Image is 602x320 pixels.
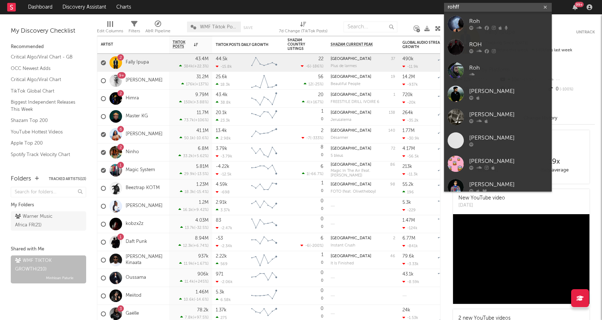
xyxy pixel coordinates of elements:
[402,136,419,141] div: -30.9k
[435,179,467,197] svg: Chart title
[331,243,355,248] div: Track Name: Instant Crush
[321,270,323,275] div: 0
[331,136,348,140] div: Track Name: Désarmer
[288,143,323,161] div: 0
[469,87,548,96] div: [PERSON_NAME]
[194,154,207,158] span: +5.62 %
[321,181,323,185] div: 1
[216,43,270,47] div: TikTok Posts Daily Growth
[469,180,548,189] div: [PERSON_NAME]
[11,98,79,113] a: Biggest Independent Releases This Week
[126,60,149,66] a: Fally Ipupa
[248,72,280,90] svg: Chart title
[11,175,31,183] div: Folders
[181,82,209,86] div: ( )
[389,146,395,151] div: Position
[435,251,467,269] svg: Chart title
[311,136,322,140] span: -333 %
[101,42,155,47] div: Artist
[184,118,194,122] span: 73.7k
[126,77,163,84] a: [PERSON_NAME]
[11,76,79,84] a: Critical Algo/Viral Chart
[331,110,371,115] div: Tunisia
[331,42,373,47] span: Shazam Current Peak
[195,226,207,230] span: -32.5 %
[402,154,419,159] div: -56.5k
[391,146,395,151] div: 72
[126,275,146,281] a: Oussama
[547,85,595,94] div: 0
[248,143,280,161] svg: Chart title
[387,128,395,133] div: Position
[216,57,228,61] div: 44.5k
[444,36,552,59] a: ROH
[216,100,231,105] div: 38.8k
[435,269,467,287] svg: Chart title
[216,164,229,169] div: -4.22k
[178,154,209,158] div: ( )
[216,136,231,141] div: 2.98k
[331,100,379,104] div: FREESTYLE DRILL IVOIRE 6
[179,118,209,122] div: ( )
[390,182,395,187] div: 98
[393,93,395,97] div: 1
[331,254,371,259] div: Ghana
[248,197,280,215] svg: Chart title
[402,57,414,61] div: 490k
[216,208,230,212] div: 3.37k
[288,251,323,269] div: 0
[458,194,505,202] div: New YouTube video
[126,239,147,245] a: Daft Punk
[402,200,411,205] div: 5.3k
[186,83,195,86] span: 176k
[200,25,237,29] span: WMF Tiktok Post Growth
[185,190,194,194] span: 18.3k
[309,172,322,176] span: -66.7 %
[126,221,144,227] a: kobzx2z
[126,311,139,317] a: Gaëlle
[11,245,86,254] div: Shared with Me
[318,93,323,97] div: 20
[331,243,355,248] div: Instant Crush
[288,38,313,51] div: Shazam Country Listings
[331,189,376,194] div: Track Name: FOTO (feat. Olivetheboy)
[195,93,209,97] div: 9.79M
[11,139,79,147] a: Apple Top 200
[196,164,209,169] div: 5.81M
[435,143,467,161] svg: Chart title
[575,2,584,7] div: 99 +
[331,169,395,178] div: Magic In The Air (feat. [PERSON_NAME])
[216,236,223,241] div: -53
[469,157,548,166] div: [PERSON_NAME]
[302,136,323,140] div: ( )
[388,128,395,133] div: 140
[184,262,193,266] span: 11.9k
[391,75,395,79] div: 19
[402,118,419,123] div: -35.2k
[196,75,209,79] div: 31.2M
[390,163,395,167] div: 86
[173,40,192,49] span: TikTok Posts
[248,161,280,179] svg: Chart title
[179,64,209,69] div: ( )
[344,22,397,32] input: Search...
[216,226,232,230] div: -2.47k
[11,65,79,72] a: OCC Newest Adds
[559,88,573,91] span: -100 %
[216,262,228,266] div: 569
[331,236,371,240] div: [GEOGRAPHIC_DATA]
[402,172,418,177] div: -11.3k
[311,244,322,248] span: -200 %
[145,18,171,39] div: A&R Pipeline
[196,172,207,176] span: -13.5 %
[184,100,192,104] span: 150k
[331,147,371,151] div: [GEOGRAPHIC_DATA]
[11,211,86,231] a: Warner Music Africa FR(21)
[469,110,548,119] div: [PERSON_NAME]
[11,43,86,51] div: Recommended
[402,218,415,223] div: 1.47M
[15,257,80,274] div: WMF TIKTOK GROWTH ( 210 )
[184,172,195,176] span: 29.9k
[243,26,253,30] button: Save
[402,93,413,97] div: 720k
